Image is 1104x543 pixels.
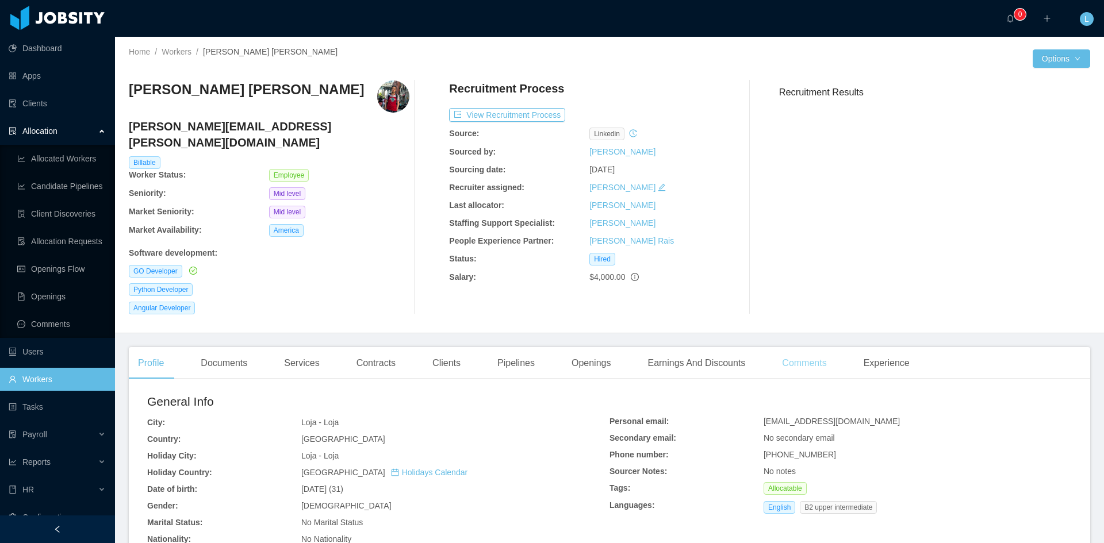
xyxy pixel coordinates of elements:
span: Employee [269,169,309,182]
i: icon: book [9,486,17,494]
a: icon: file-searchClient Discoveries [17,202,106,225]
h2: General Info [147,392,609,411]
span: [PHONE_NUMBER] [764,450,836,459]
a: icon: userWorkers [9,368,106,391]
a: icon: messageComments [17,313,106,336]
div: Pipelines [488,347,544,379]
i: icon: plus [1043,14,1051,22]
b: Market Seniority: [129,207,194,216]
sup: 0 [1014,9,1026,20]
b: Gender: [147,501,178,510]
b: Seniority: [129,188,166,198]
a: Workers [162,47,191,56]
span: Loja - Loja [301,418,339,427]
b: Holiday City: [147,451,197,460]
i: icon: history [629,129,637,137]
a: icon: line-chartAllocated Workers [17,147,106,170]
a: Home [129,47,150,56]
a: icon: profileTasks [9,395,106,418]
div: Contracts [347,347,405,379]
b: Salary: [449,272,476,282]
span: Allocatable [764,482,807,495]
a: icon: check-circle [187,266,197,275]
b: Sourcing date: [449,165,505,174]
span: [EMAIL_ADDRESS][DOMAIN_NAME] [764,417,900,426]
span: Allocation [22,126,57,136]
div: Services [275,347,328,379]
a: icon: robotUsers [9,340,106,363]
button: Optionsicon: down [1033,49,1090,68]
b: Date of birth: [147,484,197,494]
span: / [196,47,198,56]
b: Sourcer Notes: [609,467,667,476]
i: icon: calendar [391,468,399,476]
a: [PERSON_NAME] [589,201,655,210]
h3: [PERSON_NAME] [PERSON_NAME] [129,80,364,99]
a: icon: file-doneAllocation Requests [17,230,106,253]
i: icon: file-protect [9,430,17,438]
span: [PERSON_NAME] [PERSON_NAME] [203,47,338,56]
b: Sourced by: [449,147,496,156]
span: English [764,501,795,514]
i: icon: solution [9,127,17,135]
b: Marital Status: [147,518,202,527]
div: Documents [191,347,256,379]
b: Source: [449,129,479,138]
span: Mid level [269,206,305,218]
span: [DATE] (31) [301,484,343,494]
span: No secondary email [764,433,835,442]
span: / [155,47,157,56]
b: Last allocator: [449,201,504,210]
img: 8fd8f380-fa89-11e9-b730-d97b304ee0cc_683723d9f0b8c-400w.png [377,80,409,113]
b: Tags: [609,483,630,492]
div: Clients [423,347,470,379]
div: Profile [129,347,173,379]
a: icon: file-textOpenings [17,285,106,308]
span: [DATE] [589,165,615,174]
span: America [269,224,304,237]
span: [GEOGRAPHIC_DATA] [301,434,385,444]
h4: Recruitment Process [449,80,564,97]
b: Recruiter assigned: [449,183,524,192]
i: icon: line-chart [9,458,17,466]
i: icon: bell [1006,14,1014,22]
div: Experience [854,347,919,379]
span: $4,000.00 [589,272,625,282]
button: icon: exportView Recruitment Process [449,108,565,122]
b: Phone number: [609,450,669,459]
span: Reports [22,457,51,467]
i: icon: check-circle [189,267,197,275]
span: info-circle [631,273,639,281]
span: HR [22,485,34,494]
span: Python Developer [129,283,193,296]
a: [PERSON_NAME] [589,147,655,156]
b: Secondary email: [609,433,676,442]
b: Personal email: [609,417,669,426]
a: icon: line-chartCandidate Pipelines [17,175,106,198]
b: Country: [147,434,181,444]
span: [GEOGRAPHIC_DATA] [301,468,467,477]
span: GO Developer [129,265,182,278]
b: Software development : [129,248,217,257]
span: Billable [129,156,160,169]
b: Languages: [609,500,655,510]
div: Comments [773,347,835,379]
b: Status: [449,254,476,263]
span: Configuration [22,513,70,522]
a: icon: exportView Recruitment Process [449,110,565,120]
a: icon: auditClients [9,92,106,115]
a: [PERSON_NAME] [589,183,655,192]
div: Openings [562,347,620,379]
b: People Experience Partner: [449,236,554,245]
a: icon: idcardOpenings Flow [17,257,106,280]
h3: Recruitment Results [779,85,1090,99]
b: Staffing Support Specialist: [449,218,555,228]
span: Hired [589,253,615,265]
span: [DEMOGRAPHIC_DATA] [301,501,392,510]
a: icon: appstoreApps [9,64,106,87]
b: Holiday Country: [147,468,212,477]
span: Mid level [269,187,305,200]
span: linkedin [589,128,624,140]
a: [PERSON_NAME] [589,218,655,228]
i: icon: edit [658,183,666,191]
